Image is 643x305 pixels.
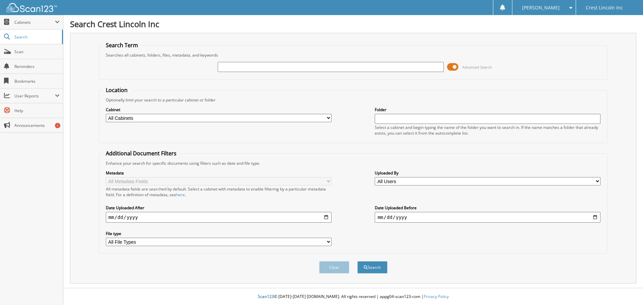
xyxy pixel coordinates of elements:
span: [PERSON_NAME] [522,6,560,10]
span: User Reports [14,93,55,99]
div: All metadata fields are searched by default. Select a cabinet with metadata to enable filtering b... [106,186,332,198]
button: Clear [319,261,349,274]
span: Search [14,34,59,40]
input: end [375,212,600,223]
span: Advanced Search [462,65,492,70]
img: scan123-logo-white.svg [7,3,57,12]
input: start [106,212,332,223]
div: Enhance your search for specific documents using filters such as date and file type. [102,160,604,166]
span: Crest Lincoln Inc [586,6,623,10]
legend: Additional Document Filters [102,150,180,157]
div: © [DATE]-[DATE] [DOMAIN_NAME]. All rights reserved | appg04-scan123-com | [63,289,643,305]
label: File type [106,231,332,236]
h1: Search Crest Lincoln Inc [70,18,636,29]
label: Date Uploaded Before [375,205,600,211]
div: Select a cabinet and begin typing the name of the folder you want to search in. If the name match... [375,125,600,136]
span: Reminders [14,64,60,69]
legend: Location [102,86,131,94]
a: Privacy Policy [424,294,449,299]
button: Search [357,261,387,274]
legend: Search Term [102,42,141,49]
div: Searches all cabinets, folders, files, metadata, and keywords [102,52,604,58]
label: Uploaded By [375,170,600,176]
div: 1 [55,123,60,128]
span: Scan [14,49,60,55]
span: Cabinets [14,19,55,25]
label: Cabinet [106,107,332,112]
span: Announcements [14,123,60,128]
span: Bookmarks [14,78,60,84]
span: Scan123 [258,294,274,299]
label: Metadata [106,170,332,176]
label: Folder [375,107,600,112]
span: Help [14,108,60,113]
div: Optionally limit your search to a particular cabinet or folder [102,97,604,103]
label: Date Uploaded After [106,205,332,211]
a: here [176,192,185,198]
